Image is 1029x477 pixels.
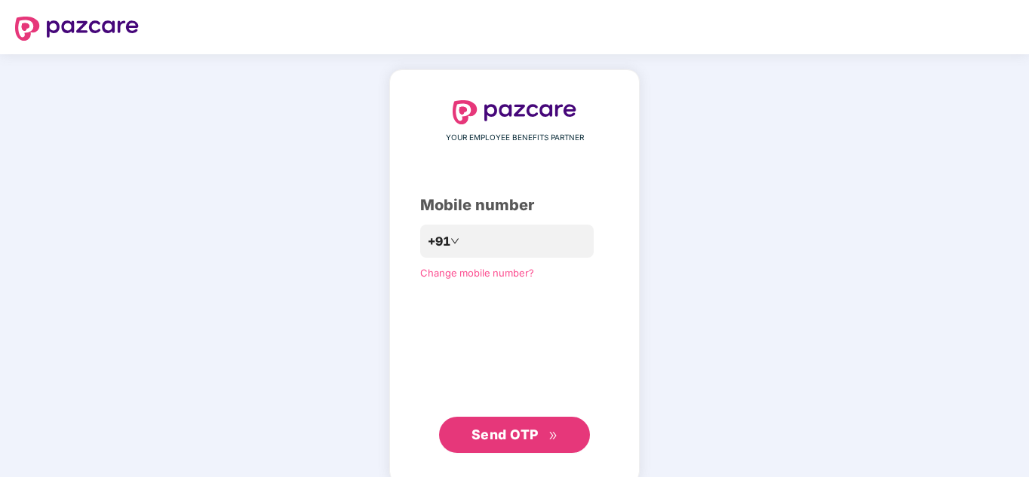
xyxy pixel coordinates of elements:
[420,267,534,279] a: Change mobile number?
[420,194,609,217] div: Mobile number
[439,417,590,453] button: Send OTPdouble-right
[15,17,139,41] img: logo
[453,100,576,124] img: logo
[450,237,459,246] span: down
[471,427,539,442] span: Send OTP
[548,431,558,441] span: double-right
[446,132,584,144] span: YOUR EMPLOYEE BENEFITS PARTNER
[428,232,450,251] span: +91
